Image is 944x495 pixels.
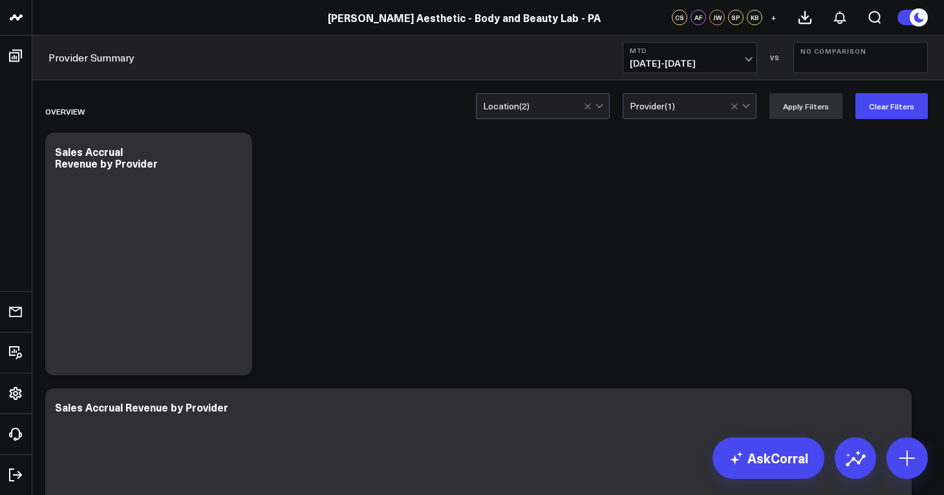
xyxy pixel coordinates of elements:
div: VS [764,54,787,61]
div: Overview [45,96,85,126]
div: Sales Accrual Revenue by Provider [55,144,158,170]
b: No Comparison [800,47,921,55]
span: + [771,13,777,22]
a: Provider Summary [48,50,134,65]
div: KB [747,10,762,25]
div: CS [672,10,687,25]
div: Sales Accrual Revenue by Provider [55,400,228,414]
button: + [766,10,781,25]
button: No Comparison [793,42,928,73]
button: MTD[DATE]-[DATE] [623,42,757,73]
div: JW [709,10,725,25]
div: SP [728,10,744,25]
a: [PERSON_NAME] Aesthetic - Body and Beauty Lab - PA [328,10,601,25]
button: Clear Filters [855,93,928,119]
a: AskCorral [713,437,824,479]
b: MTD [630,47,750,54]
div: Location ( 2 ) [483,101,530,111]
div: AF [691,10,706,25]
div: Provider ( 1 ) [630,101,675,111]
button: Apply Filters [769,93,842,119]
span: [DATE] - [DATE] [630,58,750,69]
